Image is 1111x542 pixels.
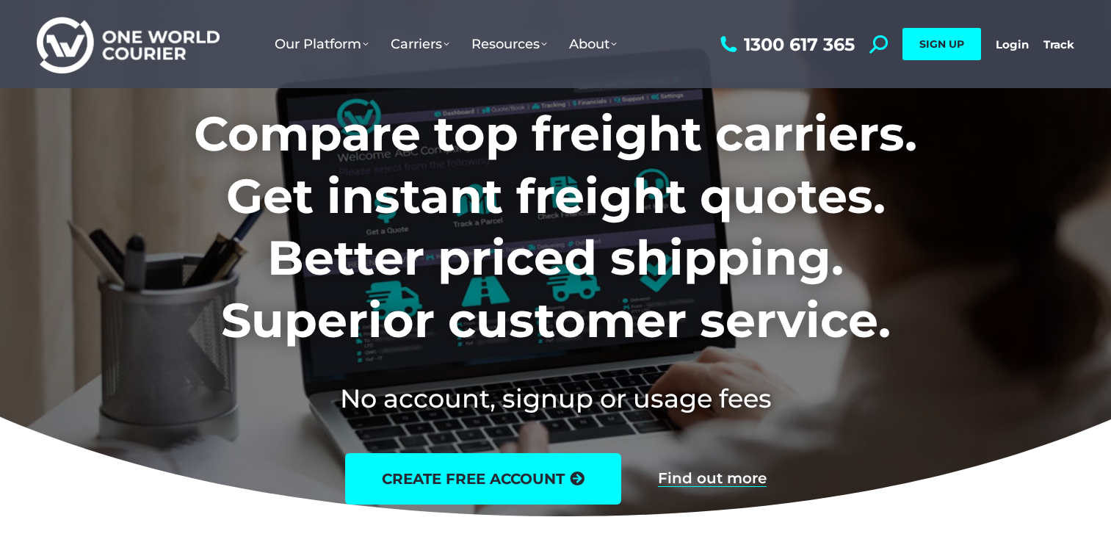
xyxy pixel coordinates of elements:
[345,453,621,505] a: create free account
[391,36,449,52] span: Carriers
[97,380,1014,416] h2: No account, signup or usage fees
[275,36,369,52] span: Our Platform
[471,36,547,52] span: Resources
[558,21,628,67] a: About
[1043,37,1074,51] a: Track
[569,36,617,52] span: About
[37,15,220,74] img: One World Courier
[919,37,964,51] span: SIGN UP
[996,37,1029,51] a: Login
[264,21,380,67] a: Our Platform
[380,21,460,67] a: Carriers
[460,21,558,67] a: Resources
[658,471,767,487] a: Find out more
[97,103,1014,351] h1: Compare top freight carriers. Get instant freight quotes. Better priced shipping. Superior custom...
[902,28,981,60] a: SIGN UP
[717,35,855,54] a: 1300 617 365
